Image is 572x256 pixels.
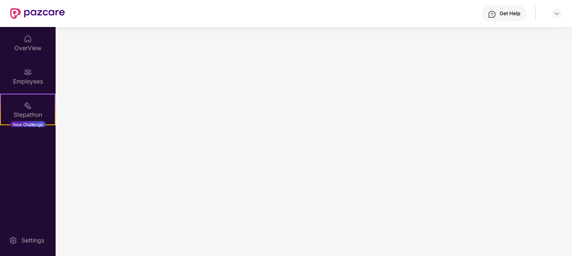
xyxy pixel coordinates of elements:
[10,8,65,19] img: New Pazcare Logo
[10,121,45,128] div: New Challenge
[24,35,32,43] img: svg+xml;base64,PHN2ZyBpZD0iSG9tZSIgeG1sbnM9Imh0dHA6Ly93d3cudzMub3JnLzIwMDAvc3ZnIiB3aWR0aD0iMjAiIG...
[488,10,496,19] img: svg+xml;base64,PHN2ZyBpZD0iSGVscC0zMngzMiIgeG1sbnM9Imh0dHA6Ly93d3cudzMub3JnLzIwMDAvc3ZnIiB3aWR0aD...
[500,10,520,17] div: Get Help
[9,236,17,245] img: svg+xml;base64,PHN2ZyBpZD0iU2V0dGluZy0yMHgyMCIgeG1sbnM9Imh0dHA6Ly93d3cudzMub3JnLzIwMDAvc3ZnIiB3aW...
[19,236,47,245] div: Settings
[553,10,560,17] img: svg+xml;base64,PHN2ZyBpZD0iRHJvcGRvd24tMzJ4MzIiIHhtbG5zPSJodHRwOi8vd3d3LnczLm9yZy8yMDAwL3N2ZyIgd2...
[24,68,32,76] img: svg+xml;base64,PHN2ZyBpZD0iRW1wbG95ZWVzIiB4bWxucz0iaHR0cDovL3d3dy53My5vcmcvMjAwMC9zdmciIHdpZHRoPS...
[24,101,32,110] img: svg+xml;base64,PHN2ZyB4bWxucz0iaHR0cDovL3d3dy53My5vcmcvMjAwMC9zdmciIHdpZHRoPSIyMSIgaGVpZ2h0PSIyMC...
[1,110,55,119] div: Stepathon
